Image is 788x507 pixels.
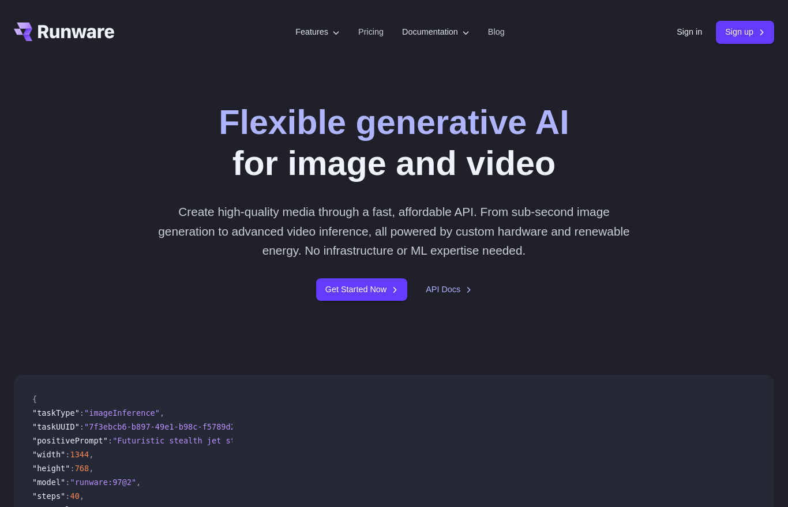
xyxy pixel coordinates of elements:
[32,408,80,417] span: "taskType"
[32,450,65,459] span: "width"
[75,464,89,473] span: 768
[80,422,84,431] span: :
[89,464,93,473] span: ,
[32,436,108,445] span: "positivePrompt"
[32,478,65,487] span: "model"
[70,491,79,501] span: 40
[32,422,80,431] span: "taskUUID"
[80,491,84,501] span: ,
[32,464,70,473] span: "height"
[112,436,542,445] span: "Futuristic stealth jet streaking through a neon-lit cityscape with glowing purple exhaust"
[70,464,74,473] span: :
[677,25,702,39] a: Sign in
[136,478,141,487] span: ,
[65,491,70,501] span: :
[426,283,472,296] a: API Docs
[358,25,384,39] a: Pricing
[151,202,637,260] p: Create high-quality media through a fast, affordable API. From sub-second image generation to adv...
[65,478,70,487] span: :
[108,436,112,445] span: :
[219,102,569,184] h1: for image and video
[89,450,93,459] span: ,
[402,25,470,39] label: Documentation
[84,408,160,417] span: "imageInference"
[70,450,89,459] span: 1344
[65,450,70,459] span: :
[32,491,65,501] span: "steps"
[716,21,774,43] a: Sign up
[160,408,164,417] span: ,
[14,23,114,41] a: Go to /
[316,278,407,301] a: Get Started Now
[295,25,340,39] label: Features
[219,103,569,141] strong: Flexible generative AI
[80,408,84,417] span: :
[488,25,505,39] a: Blog
[84,422,264,431] span: "7f3ebcb6-b897-49e1-b98c-f5789d2d40d7"
[32,394,37,404] span: {
[70,478,136,487] span: "runware:97@2"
